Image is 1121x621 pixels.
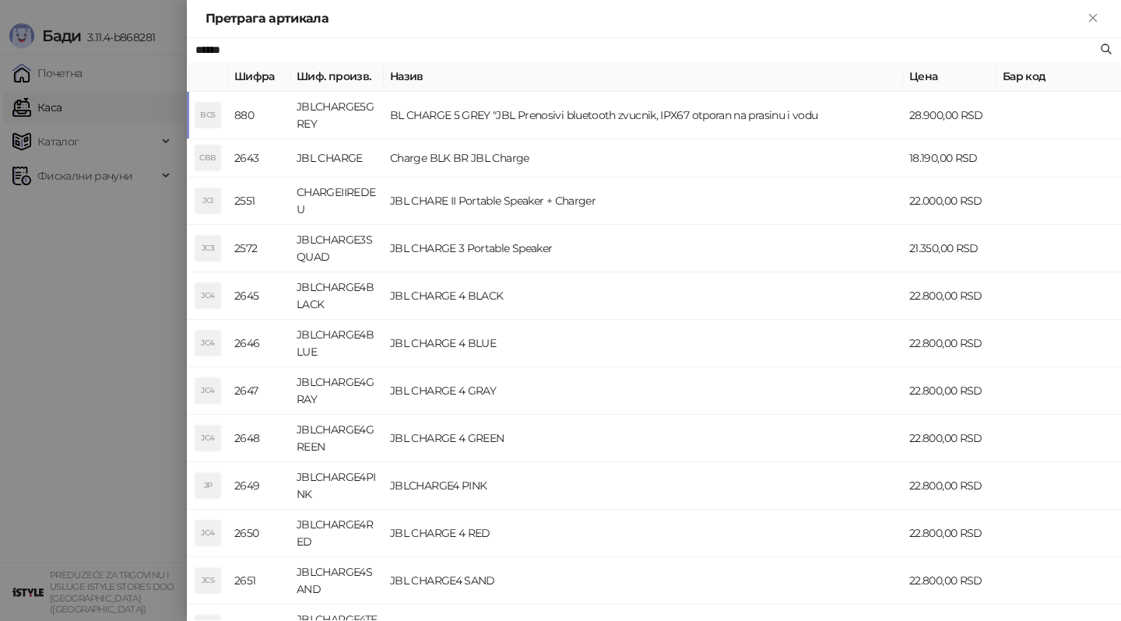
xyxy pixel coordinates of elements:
[228,61,290,92] th: Шифра
[228,415,290,462] td: 2648
[384,92,903,139] td: BL CHARGE 5 GREY "JBL Prenosivi bluetooth zvucnik, IPX67 otporan na prasinu i vodu
[195,568,220,593] div: JCS
[384,177,903,225] td: JBL CHARE II Portable Speaker + Charger
[903,320,996,367] td: 22.800,00 RSD
[228,225,290,272] td: 2572
[1084,9,1102,28] button: Close
[290,92,384,139] td: JBLCHARGE5GREY
[384,272,903,320] td: JBL CHARGE 4 BLACK
[996,61,1121,92] th: Бар код
[228,462,290,510] td: 2649
[384,61,903,92] th: Назив
[384,225,903,272] td: JBL CHARGE 3 Portable Speaker
[384,557,903,605] td: JBL CHARGE4 SAND
[195,103,220,128] div: BC5
[195,283,220,308] div: JC4
[903,272,996,320] td: 22.800,00 RSD
[290,272,384,320] td: JBLCHARGE4BLACK
[195,236,220,261] div: JC3
[290,139,384,177] td: JBL CHARGE
[903,92,996,139] td: 28.900,00 RSD
[903,367,996,415] td: 22.800,00 RSD
[903,557,996,605] td: 22.800,00 RSD
[290,367,384,415] td: JBLCHARGE4GRAY
[195,331,220,356] div: JC4
[195,521,220,546] div: JC4
[384,320,903,367] td: JBL CHARGE 4 BLUE
[195,473,220,498] div: JP
[195,146,220,170] div: CBB
[903,462,996,510] td: 22.800,00 RSD
[290,225,384,272] td: JBLCHARGE3SQUAD
[903,61,996,92] th: Цена
[228,177,290,225] td: 2551
[206,9,1084,28] div: Претрага артикала
[228,557,290,605] td: 2651
[290,177,384,225] td: CHARGEIIREDEU
[195,378,220,403] div: JC4
[903,225,996,272] td: 21.350,00 RSD
[384,415,903,462] td: JBL CHARGE 4 GREEN
[384,367,903,415] td: JBL CHARGE 4 GRAY
[384,462,903,510] td: JBLCHARGE4 PINK
[903,510,996,557] td: 22.800,00 RSD
[290,415,384,462] td: JBLCHARGE4GREEN
[290,510,384,557] td: JBLCHARGE4RED
[384,510,903,557] td: JBL CHARGE 4 RED
[384,139,903,177] td: Charge BLK BR JBL Charge
[228,92,290,139] td: 880
[903,177,996,225] td: 22.000,00 RSD
[228,510,290,557] td: 2650
[195,188,220,213] div: JCI
[290,61,384,92] th: Шиф. произв.
[903,415,996,462] td: 22.800,00 RSD
[228,139,290,177] td: 2643
[228,272,290,320] td: 2645
[290,557,384,605] td: JBLCHARGE4SAND
[290,462,384,510] td: JBLCHARGE4PINK
[290,320,384,367] td: JBLCHARGE4BLUE
[903,139,996,177] td: 18.190,00 RSD
[195,426,220,451] div: JC4
[228,367,290,415] td: 2647
[228,320,290,367] td: 2646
